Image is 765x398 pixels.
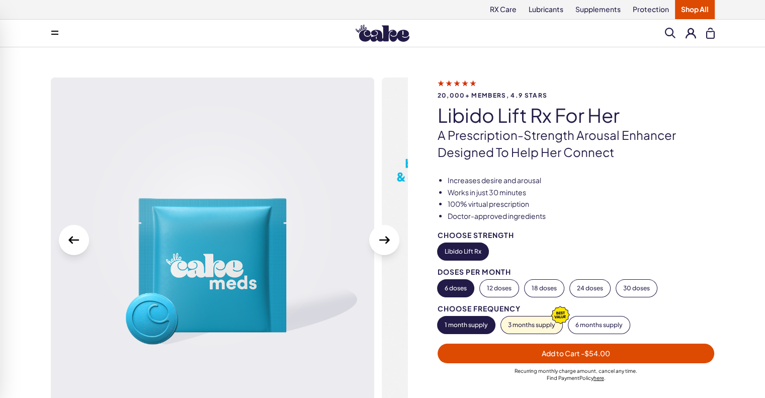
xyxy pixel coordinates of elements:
[438,367,715,381] div: Recurring monthly charge amount , cancel any time. Policy .
[438,268,715,276] div: Doses per Month
[480,280,519,297] button: 12 doses
[570,280,610,297] button: 24 doses
[438,231,715,239] div: Choose Strength
[438,344,715,363] button: Add to Cart -$54.00
[438,305,715,312] div: Choose Frequency
[438,316,495,334] button: 1 month supply
[448,199,715,209] li: 100% virtual prescription
[438,243,488,260] button: Libido Lift Rx
[438,280,474,297] button: 6 doses
[369,225,399,255] button: Next Slide
[438,105,715,126] h1: Libido Lift Rx For Her
[568,316,630,334] button: 6 months supply
[547,375,579,381] span: Find Payment
[525,280,564,297] button: 18 doses
[438,78,715,99] a: 20,000+ members, 4.9 stars
[581,349,610,358] span: - $54.00
[542,349,610,358] span: Add to Cart
[501,316,562,334] button: 3 months supply
[616,280,657,297] button: 30 doses
[593,375,604,381] a: here
[448,188,715,198] li: Works in just 30 minutes
[356,25,409,42] img: Hello Cake
[448,176,715,186] li: Increases desire and arousal
[59,225,89,255] button: Previous slide
[438,92,715,99] span: 20,000+ members, 4.9 stars
[448,211,715,221] li: Doctor-approved ingredients
[438,127,715,161] p: A prescription-strength arousal enhancer designed to help her connect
